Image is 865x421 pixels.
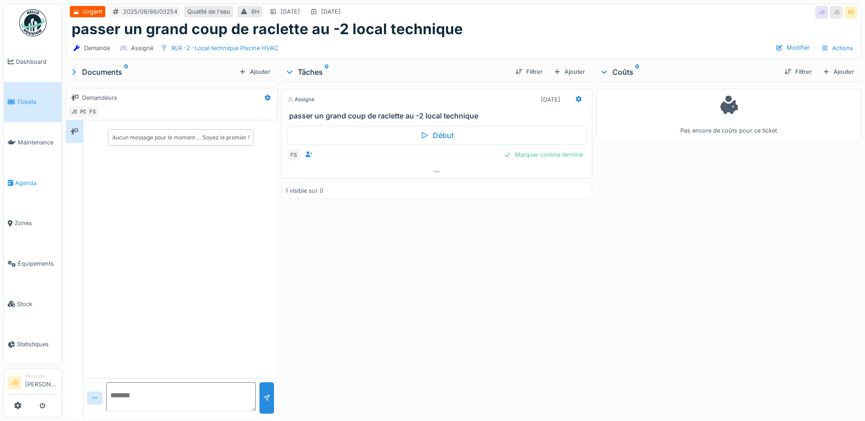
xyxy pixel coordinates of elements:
[4,203,62,244] a: Zones
[83,7,102,16] div: Urgent
[4,243,62,284] a: Équipements
[8,376,21,390] li: JS
[86,105,99,118] div: FS
[72,21,463,38] h1: passer un grand coup de raclette au -2 local technique
[171,44,278,52] div: RLR -2 -Local technique Piscine HVAC
[285,67,508,77] div: Tâches
[251,7,259,16] div: 8H
[68,105,81,118] div: JS
[321,7,341,16] div: [DATE]
[817,41,857,55] div: Actions
[18,138,58,147] span: Maintenance
[289,112,588,120] h3: passer un grand coup de raclette au -2 local technique
[17,98,58,106] span: Tickets
[819,66,858,78] div: Ajouter
[17,300,58,308] span: Stock
[77,105,90,118] div: PD
[131,44,153,52] div: Assigné
[123,7,177,16] div: 2025/08/66/03254
[19,9,47,36] img: Badge_color-CXgf-gQk.svg
[18,259,58,268] span: Équipements
[287,126,586,145] div: Début
[124,67,128,77] sup: 0
[4,122,62,163] a: Maintenance
[17,340,58,349] span: Statistiques
[512,66,546,78] div: Filtrer
[830,6,843,19] div: JS
[287,149,300,161] div: FS
[4,324,62,365] a: Statistiques
[25,373,58,380] div: Manager
[25,373,58,392] li: [PERSON_NAME]
[285,186,323,195] div: 1 visible sur 0
[235,66,274,78] div: Ajouter
[4,82,62,123] a: Tickets
[635,67,639,77] sup: 0
[4,284,62,324] a: Stock
[187,7,230,16] div: Qualité de l'eau
[500,149,586,161] div: Marquer comme terminé
[602,93,855,135] div: Pas encore de coûts pour ce ticket
[781,66,815,78] div: Filtrer
[84,44,110,52] div: Demande
[550,66,589,78] div: Ajouter
[112,133,249,142] div: Aucun message pour le moment … Soyez le premier !
[287,96,315,103] div: Assigné
[8,373,58,395] a: JS Manager[PERSON_NAME]
[15,179,58,187] span: Agenda
[600,67,777,77] div: Coûts
[4,41,62,82] a: Dashboard
[325,67,329,77] sup: 0
[16,57,58,66] span: Dashboard
[69,67,235,77] div: Documents
[772,41,813,54] div: Modifier
[15,219,58,227] span: Zones
[4,163,62,203] a: Agenda
[815,6,828,19] div: JS
[844,6,857,19] div: PD
[280,7,300,16] div: [DATE]
[82,93,117,102] div: Demandeurs
[541,95,560,104] div: [DATE]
